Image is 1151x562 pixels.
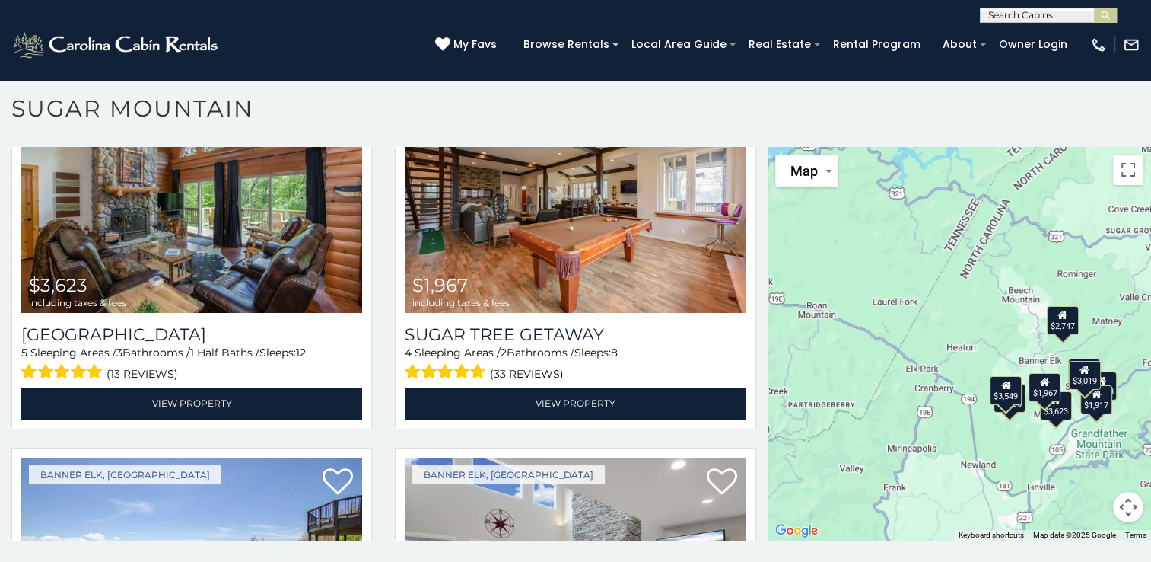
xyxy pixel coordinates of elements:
[1047,306,1079,335] div: $2,747
[405,85,746,313] a: Sugar Tree Getaway $1,967 including taxes & fees
[1090,37,1107,53] img: phone-regular-white.png
[771,521,822,541] img: Google
[412,298,510,308] span: including taxes & fees
[323,467,353,499] a: Add to favorites
[611,346,618,359] span: 8
[405,85,746,313] img: Sugar Tree Getaway
[1033,531,1116,539] span: Map data ©2025 Google
[405,324,746,345] a: Sugar Tree Getaway
[1113,155,1143,185] button: Toggle fullscreen view
[1068,359,1100,388] div: $1,572
[501,346,507,359] span: 2
[1029,373,1060,402] div: $1,967
[405,388,746,419] a: View Property
[21,345,362,384] div: Sleeping Areas / Bathrooms / Sleeps:
[21,324,362,345] h3: Grouse Moor Lodge
[516,33,617,56] a: Browse Rentals
[296,346,306,359] span: 12
[1069,361,1101,390] div: $3,019
[825,33,928,56] a: Rental Program
[624,33,734,56] a: Local Area Guide
[771,521,822,541] a: Open this area in Google Maps (opens a new window)
[490,364,564,384] span: (33 reviews)
[453,37,497,53] span: My Favs
[405,346,412,359] span: 4
[775,155,838,187] button: Change map style
[29,298,126,308] span: including taxes & fees
[21,324,362,345] a: [GEOGRAPHIC_DATA]
[990,375,1022,404] div: $3,549
[21,346,27,359] span: 5
[412,465,605,484] a: Banner Elk, [GEOGRAPHIC_DATA]
[935,33,984,56] a: About
[790,163,818,179] span: Map
[21,85,362,313] img: Grouse Moor Lodge
[1085,372,1117,401] div: $1,873
[21,85,362,313] a: Grouse Moor Lodge $3,623 including taxes & fees
[994,383,1025,412] div: $3,536
[435,37,501,53] a: My Favs
[1113,492,1143,522] button: Map camera controls
[1123,37,1140,53] img: mail-regular-white.png
[1039,391,1071,420] div: $3,623
[1125,531,1146,539] a: Terms (opens in new tab)
[21,388,362,419] a: View Property
[29,465,221,484] a: Banner Elk, [GEOGRAPHIC_DATA]
[29,274,87,296] span: $3,623
[412,274,468,296] span: $1,967
[741,33,819,56] a: Real Estate
[116,346,122,359] span: 3
[11,30,222,60] img: White-1-2.png
[405,345,746,384] div: Sleeping Areas / Bathrooms / Sleeps:
[991,33,1075,56] a: Owner Login
[107,364,178,384] span: (13 reviews)
[959,530,1024,541] button: Keyboard shortcuts
[190,346,259,359] span: 1 Half Baths /
[707,467,737,499] a: Add to favorites
[1080,385,1112,414] div: $1,917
